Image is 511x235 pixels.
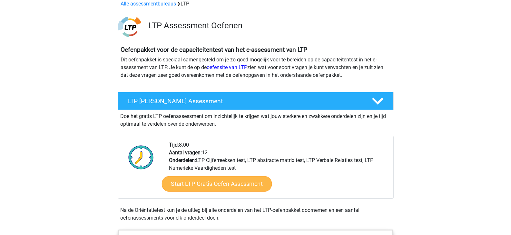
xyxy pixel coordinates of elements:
div: 8:00 12 LTP Cijferreeksen test, LTP abstracte matrix test, LTP Verbale Relaties test, LTP Numerie... [164,141,393,198]
img: ltp.png [118,15,141,38]
div: Na de Oriëntatietest kun je de uitleg bij alle onderdelen van het LTP-oefenpakket doornemen en ee... [118,206,394,222]
a: Alle assessmentbureaus [121,1,176,7]
b: Tijd: [169,142,179,148]
a: oefensite van LTP [207,64,247,70]
b: Oefenpakket voor de capaciteitentest van het e-assessment van LTP [121,46,307,53]
b: Aantal vragen: [169,149,202,156]
p: Dit oefenpakket is speciaal samengesteld om je zo goed mogelijk voor te bereiden op de capaciteit... [121,56,391,79]
h3: LTP Assessment Oefenen [148,21,388,31]
h4: LTP [PERSON_NAME] Assessment [128,97,361,105]
b: Onderdelen: [169,157,196,163]
a: LTP [PERSON_NAME] Assessment [115,92,396,110]
img: Klok [125,141,157,173]
a: Start LTP Gratis Oefen Assessment [162,176,272,192]
div: Doe het gratis LTP oefenassessment om inzichtelijk te krijgen wat jouw sterkere en zwakkere onder... [118,110,394,128]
